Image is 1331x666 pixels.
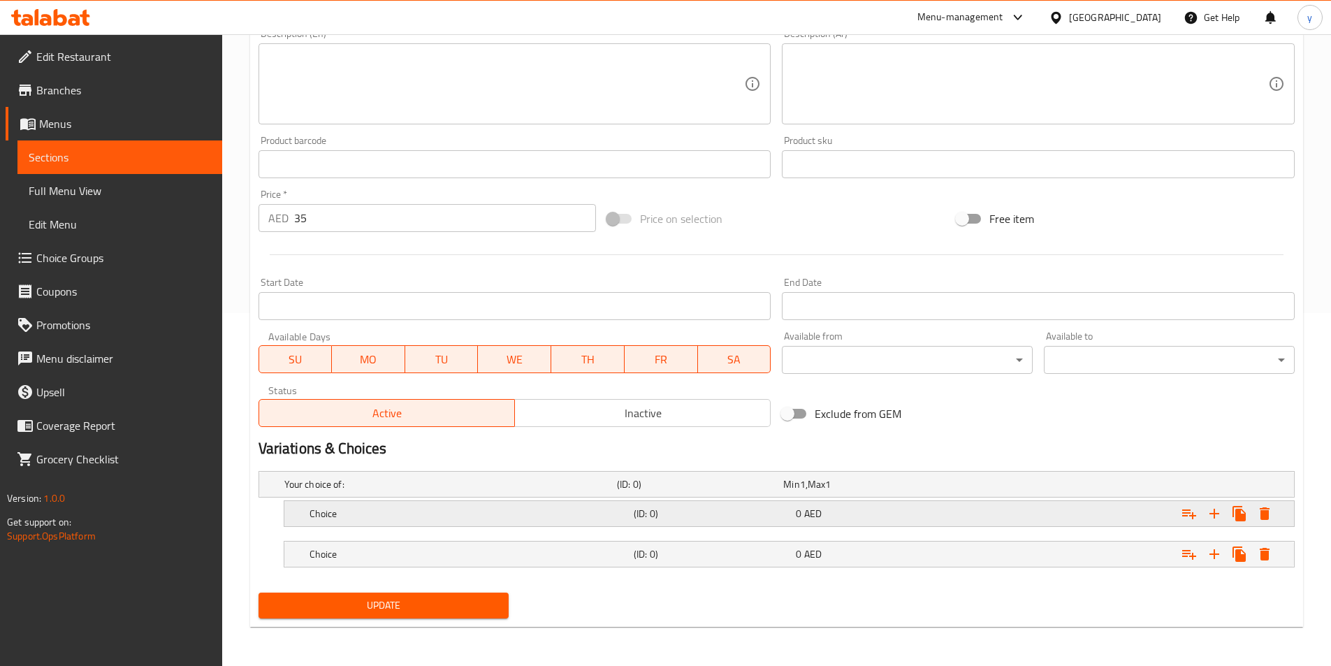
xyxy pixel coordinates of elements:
span: Edit Menu [29,216,211,233]
span: TH [557,349,619,370]
h5: (ID: 0) [634,507,790,521]
button: TU [405,345,479,373]
div: ​ [782,346,1033,374]
button: MO [332,345,405,373]
span: y [1307,10,1312,25]
span: Menus [39,115,211,132]
div: ​ [1044,346,1295,374]
button: Add new choice [1202,501,1227,526]
button: Add choice group [1177,501,1202,526]
a: Coupons [6,275,222,308]
button: Clone new choice [1227,542,1252,567]
span: Menu disclaimer [36,350,211,367]
input: Please enter product barcode [259,150,771,178]
span: Coverage Report [36,417,211,434]
span: Choice Groups [36,249,211,266]
div: Menu-management [917,9,1003,26]
a: Grocery Checklist [6,442,222,476]
button: Update [259,593,509,618]
span: Free item [989,210,1034,227]
span: Active [265,403,509,424]
span: SA [704,349,766,370]
span: Exclude from GEM [815,405,901,422]
span: MO [337,349,400,370]
h5: Choice [310,507,628,521]
a: Promotions [6,308,222,342]
span: Max [808,475,825,493]
a: Upsell [6,375,222,409]
button: Active [259,399,515,427]
p: AED [268,210,289,226]
span: Version: [7,489,41,507]
span: Upsell [36,384,211,400]
div: [GEOGRAPHIC_DATA] [1069,10,1161,25]
button: Inactive [514,399,771,427]
div: Expand [284,501,1294,526]
input: Please enter price [294,204,597,232]
a: Edit Menu [17,208,222,241]
span: 1 [800,475,806,493]
span: AED [804,505,822,523]
a: Menus [6,107,222,140]
button: SU [259,345,333,373]
button: Add choice group [1177,542,1202,567]
span: SU [265,349,327,370]
button: Delete Choice [1252,501,1277,526]
a: Sections [17,140,222,174]
button: TH [551,345,625,373]
a: Menu disclaimer [6,342,222,375]
h2: Variations & Choices [259,438,1295,459]
button: Delete Choice [1252,542,1277,567]
a: Support.OpsPlatform [7,527,96,545]
a: Full Menu View [17,174,222,208]
button: Clone new choice [1227,501,1252,526]
a: Branches [6,73,222,107]
a: Edit Restaurant [6,40,222,73]
button: SA [698,345,771,373]
input: Please enter product sku [782,150,1295,178]
span: Full Menu View [29,182,211,199]
button: FR [625,345,698,373]
span: Inactive [521,403,765,424]
span: 0 [796,545,801,563]
span: 0 [796,505,801,523]
h5: Your choice of: [284,477,611,491]
span: FR [630,349,692,370]
span: WE [483,349,546,370]
span: Sections [29,149,211,166]
div: , [783,477,944,491]
span: Update [270,597,498,614]
span: Promotions [36,317,211,333]
span: Get support on: [7,513,71,531]
span: Price on selection [640,210,722,227]
h5: Choice [310,547,628,561]
h5: (ID: 0) [634,547,790,561]
span: Edit Restaurant [36,48,211,65]
span: Grocery Checklist [36,451,211,468]
div: Expand [284,542,1294,567]
span: 1 [825,475,831,493]
h5: (ID: 0) [617,477,778,491]
a: Choice Groups [6,241,222,275]
button: WE [478,345,551,373]
button: Add new choice [1202,542,1227,567]
span: Coupons [36,283,211,300]
a: Coverage Report [6,409,222,442]
div: Expand [259,472,1294,497]
span: Branches [36,82,211,99]
span: AED [804,545,822,563]
span: TU [411,349,473,370]
span: Min [783,475,799,493]
span: 1.0.0 [43,489,65,507]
